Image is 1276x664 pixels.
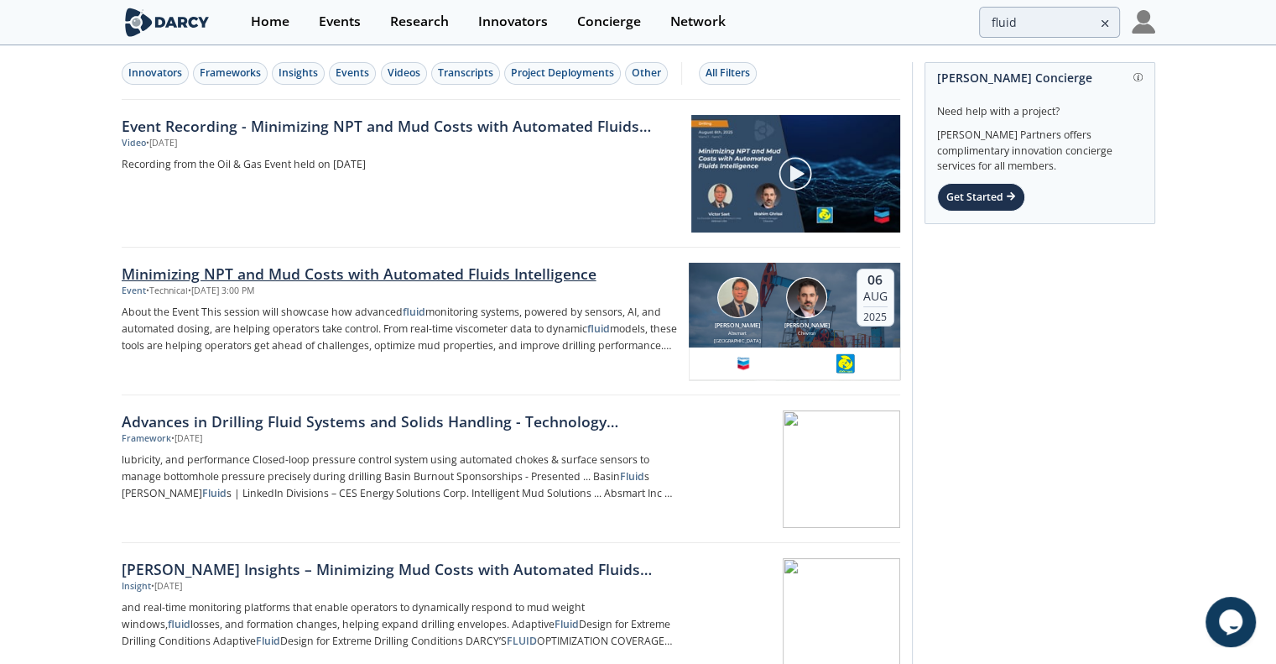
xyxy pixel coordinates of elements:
p: About the Event This session will showcase how advanced monitoring systems, powered by sensors, A... [122,304,677,354]
img: play-chapters-gray.svg [778,156,813,191]
p: and real-time monitoring platforms that enable operators to dynamically respond to mud weight win... [122,599,677,650]
button: Innovators [122,62,189,85]
img: logo-wide.svg [122,8,213,37]
div: Need help with a project? [937,92,1143,119]
div: Other [632,65,661,81]
img: chevron.com.png [733,353,754,374]
div: Framework [122,432,171,446]
a: Event Recording - Minimizing NPT and Mud Costs with Automated Fluids Intelligence [122,115,680,137]
div: Transcripts [438,65,493,81]
div: Events [336,65,369,81]
strong: Fluid [256,634,280,648]
div: Minimizing NPT and Mud Costs with Automated Fluids Intelligence [122,263,677,285]
button: Frameworks [193,62,268,85]
div: Events [319,15,361,29]
input: Advanced Search [979,7,1120,38]
div: Aug [863,289,888,304]
div: • [DATE] [151,580,182,593]
div: Project Deployments [511,65,614,81]
div: Insight [122,580,151,593]
div: Advances in Drilling Fluid Systems and Solids Handling - Technology Landscape [122,410,677,432]
div: Video [122,137,146,150]
div: Absmart [GEOGRAPHIC_DATA] [711,330,763,344]
img: information.svg [1133,73,1143,82]
div: • Technical • [DATE] 3:00 PM [146,285,254,298]
div: Insights [279,65,318,81]
strong: Fluid [202,486,227,500]
button: Insights [272,62,325,85]
button: Transcripts [431,62,500,85]
strong: Fluid [555,617,579,631]
strong: fluid [403,305,425,319]
p: lubricity, and performance Closed-loop pressure control system using automated chokes & surface s... [122,452,677,502]
button: Project Deployments [504,62,621,85]
div: Chevron [781,330,833,337]
div: Concierge [577,15,641,29]
div: [PERSON_NAME] [711,322,763,331]
iframe: chat widget [1206,597,1259,647]
strong: fluid [168,617,190,631]
img: Victor Saet [717,277,758,318]
div: 2025 [863,306,888,323]
a: Recording from the Oil & Gas Event held on [DATE] [122,156,680,173]
img: Brahim Ghrissi [786,277,827,318]
button: All Filters [699,62,757,85]
strong: FLUID [507,634,537,648]
div: Innovators [478,15,548,29]
div: 06 [863,272,888,289]
div: Home [251,15,289,29]
div: • [DATE] [171,432,202,446]
div: [PERSON_NAME] Concierge [937,63,1143,92]
a: Minimizing NPT and Mud Costs with Automated Fluids Intelligence Event •Technical•[DATE] 3:00 PM A... [122,248,900,395]
div: [PERSON_NAME] [781,322,833,331]
div: Videos [388,65,420,81]
div: All Filters [706,65,750,81]
button: Other [625,62,668,85]
button: Videos [381,62,427,85]
div: Get Started [937,183,1025,212]
div: Frameworks [200,65,261,81]
div: Network [670,15,726,29]
div: • [DATE] [146,137,177,150]
div: Innovators [128,65,182,81]
div: Event [122,285,146,298]
button: Events [329,62,376,85]
div: Research [390,15,449,29]
img: 1652182064374-95%5B1%5D [835,353,855,374]
div: [PERSON_NAME] Insights – Minimizing Mud Costs with Automated Fluids Intelligence [122,558,677,580]
strong: fluid [587,322,610,336]
strong: Fluid [620,469,644,484]
img: Profile [1132,10,1155,34]
a: Advances in Drilling Fluid Systems and Solids Handling - Technology Landscape Framework •[DATE] l... [122,395,900,543]
div: [PERSON_NAME] Partners offers complimentary innovation concierge services for all members. [937,119,1143,175]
